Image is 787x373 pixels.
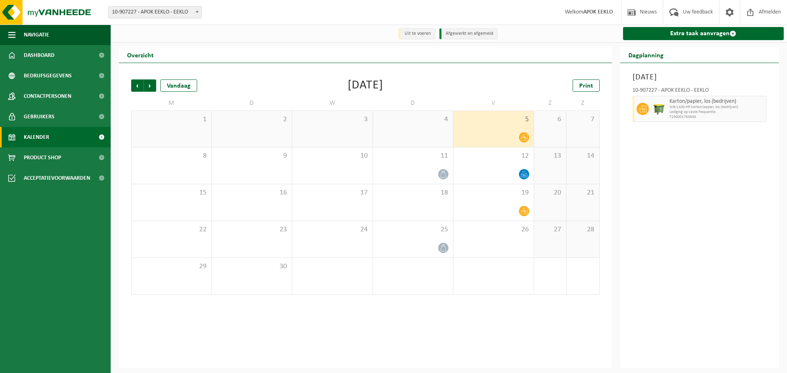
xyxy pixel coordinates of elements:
[377,151,449,161] span: 11
[24,106,55,127] span: Gebruikers
[377,115,449,124] span: 4
[24,168,90,188] span: Acceptatievoorwaarden
[216,225,288,234] span: 23
[377,188,449,197] span: 18
[457,225,530,234] span: 26
[144,79,156,92] span: Volgende
[296,115,368,124] span: 3
[620,47,672,63] h2: Dagplanning
[453,96,534,111] td: V
[669,115,764,120] span: T250001763848
[296,188,368,197] span: 17
[566,96,599,111] td: Z
[571,225,595,234] span: 28
[439,28,498,39] li: Afgewerkt en afgemeld
[653,103,665,115] img: WB-1100-HPE-GN-50
[136,225,207,234] span: 22
[24,25,49,45] span: Navigatie
[160,79,197,92] div: Vandaag
[538,115,562,124] span: 6
[212,96,293,111] td: D
[457,188,530,197] span: 19
[377,225,449,234] span: 25
[571,115,595,124] span: 7
[292,96,373,111] td: W
[457,151,530,161] span: 12
[296,225,368,234] span: 24
[24,66,72,86] span: Bedrijfsgegevens
[348,79,383,92] div: [DATE]
[571,151,595,161] span: 14
[136,115,207,124] span: 1
[534,96,567,111] td: Z
[24,127,49,147] span: Kalender
[136,262,207,271] span: 29
[24,45,55,66] span: Dashboard
[583,9,613,15] strong: APOK EEKLO
[216,188,288,197] span: 16
[571,188,595,197] span: 21
[669,105,764,110] span: WB-1100-HP karton/papier, los (bedrijven)
[216,262,288,271] span: 30
[24,86,71,106] span: Contactpersonen
[632,71,767,84] h3: [DATE]
[373,96,454,111] td: D
[131,79,143,92] span: Vorige
[24,147,61,168] span: Product Shop
[296,151,368,161] span: 10
[538,188,562,197] span: 20
[108,6,202,18] span: 10-907227 - APOK EEKLO - EEKLO
[119,47,162,63] h2: Overzicht
[579,83,593,89] span: Print
[538,225,562,234] span: 27
[538,151,562,161] span: 13
[669,110,764,115] span: Lediging op vaste frequentie
[216,151,288,161] span: 9
[136,188,207,197] span: 15
[623,27,784,40] a: Extra taak aanvragen
[573,79,600,92] a: Print
[457,115,530,124] span: 5
[632,88,767,96] div: 10-907227 - APOK EEKLO - EEKLO
[669,98,764,105] span: Karton/papier, los (bedrijven)
[136,151,207,161] span: 8
[109,7,201,18] span: 10-907227 - APOK EEKLO - EEKLO
[131,96,212,111] td: M
[398,28,435,39] li: Uit te voeren
[216,115,288,124] span: 2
